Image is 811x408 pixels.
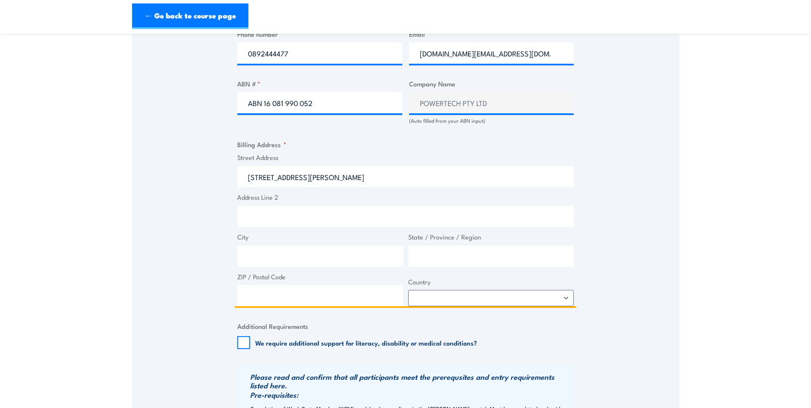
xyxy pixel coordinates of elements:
h3: Please read and confirm that all participants meet the prerequsites and entry requirements listed... [250,373,572,390]
label: Email [409,29,574,39]
h3: Pre-requisites: [250,390,572,399]
label: State / Province / Region [408,232,574,242]
label: Address Line 2 [237,192,574,202]
label: Country [408,277,574,287]
div: (Auto filled from your ABN input) [409,117,574,125]
legend: Additional Requirements [237,321,308,331]
label: Phone number [237,29,402,39]
label: We require additional support for literacy, disability or medical conditions? [255,338,477,347]
input: Enter a location [237,166,574,187]
a: ← Go back to course page [132,3,248,29]
label: City [237,232,403,242]
legend: Billing Address [237,139,286,149]
label: Street Address [237,153,574,163]
label: ZIP / Postal Code [237,272,403,282]
label: Company Name [409,79,574,89]
label: ABN # [237,79,402,89]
